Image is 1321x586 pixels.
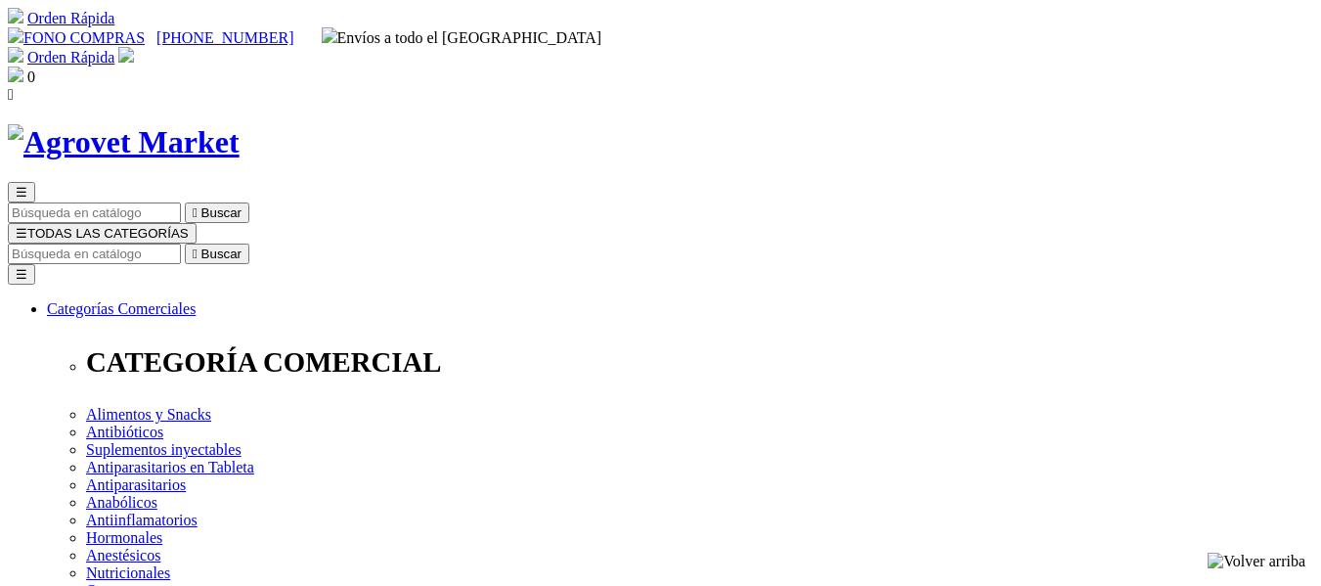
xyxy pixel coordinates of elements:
a: Acceda a su cuenta de cliente [118,49,134,66]
a: Antiinflamatorios [86,512,198,528]
span: ☰ [16,185,27,200]
i:  [193,205,198,220]
span: 0 [27,68,35,85]
img: Agrovet Market [8,124,240,160]
button:  Buscar [185,203,249,223]
a: Nutricionales [86,564,170,581]
a: Alimentos y Snacks [86,406,211,423]
a: Antiparasitarios en Tableta [86,459,254,475]
span: ☰ [16,226,27,241]
p: CATEGORÍA COMERCIAL [86,346,1313,379]
button: ☰ [8,182,35,203]
span: Buscar [201,247,242,261]
a: Antibióticos [86,424,163,440]
img: phone.svg [8,27,23,43]
img: shopping-cart.svg [8,47,23,63]
a: [PHONE_NUMBER] [156,29,293,46]
img: Volver arriba [1208,553,1305,570]
a: Suplementos inyectables [86,441,242,458]
img: delivery-truck.svg [322,27,337,43]
img: user.svg [118,47,134,63]
a: Antiparasitarios [86,476,186,493]
span: Buscar [201,205,242,220]
button: ☰TODAS LAS CATEGORÍAS [8,223,197,244]
a: FONO COMPRAS [8,29,145,46]
input: Buscar [8,244,181,264]
i:  [193,247,198,261]
a: Categorías Comerciales [47,300,196,317]
span: Envíos a todo el [GEOGRAPHIC_DATA] [322,29,602,46]
button: ☰ [8,264,35,285]
a: Orden Rápida [27,49,114,66]
i:  [8,86,14,103]
a: Hormonales [86,529,162,546]
a: Anestésicos [86,547,160,563]
button:  Buscar [185,244,249,264]
a: Orden Rápida [27,10,114,26]
img: shopping-cart.svg [8,8,23,23]
a: Anabólicos [86,494,157,511]
img: shopping-bag.svg [8,67,23,82]
input: Buscar [8,203,181,223]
